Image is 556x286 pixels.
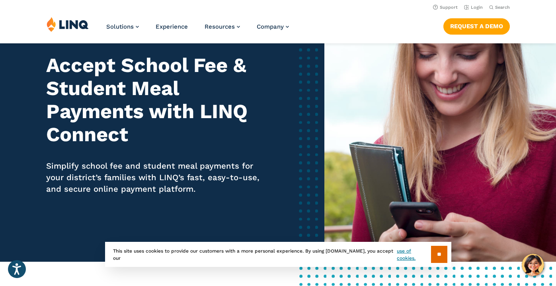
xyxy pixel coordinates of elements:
[257,23,284,30] span: Company
[257,23,289,30] a: Company
[205,23,240,30] a: Resources
[495,5,510,10] span: Search
[443,17,510,34] nav: Button Navigation
[105,242,451,267] div: This site uses cookies to provide our customers with a more personal experience. By using [DOMAIN...
[106,23,134,30] span: Solutions
[46,160,265,195] p: Simplify school fee and student meal payments for your district’s families with LINQ’s fast, easy...
[156,23,188,30] a: Experience
[47,17,89,32] img: LINQ | K‑12 Software
[106,23,139,30] a: Solutions
[443,18,510,34] a: Request a Demo
[464,5,483,10] a: Login
[489,4,510,10] button: Open Search Bar
[397,247,431,262] a: use of cookies.
[106,17,289,43] nav: Primary Navigation
[205,23,235,30] span: Resources
[46,54,265,146] h2: Accept School Fee & Student Meal Payments with LINQ Connect
[522,254,544,276] button: Hello, have a question? Let’s chat.
[433,5,458,10] a: Support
